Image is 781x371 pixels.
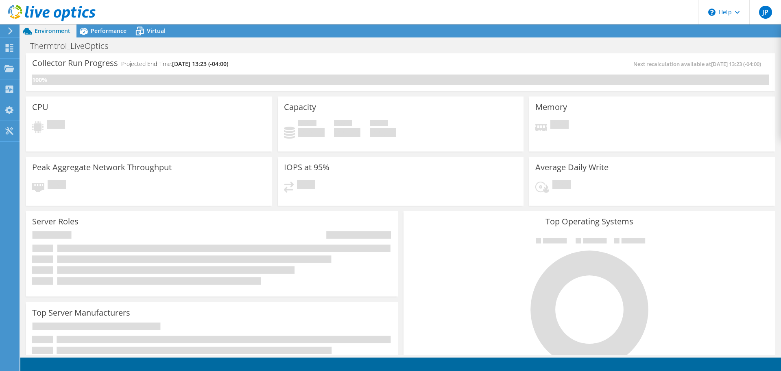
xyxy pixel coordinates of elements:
[121,59,228,68] h4: Projected End Time:
[32,217,79,226] h3: Server Roles
[298,120,316,128] span: Used
[32,163,172,172] h3: Peak Aggregate Network Throughput
[550,120,569,131] span: Pending
[370,128,396,137] h4: 0 GiB
[708,9,716,16] svg: \n
[334,128,360,137] h4: 0 GiB
[334,120,352,128] span: Free
[284,103,316,112] h3: Capacity
[26,42,121,50] h1: Thermtrol_LiveOptics
[32,308,130,317] h3: Top Server Manufacturers
[633,60,765,68] span: Next recalculation available at
[284,163,329,172] h3: IOPS at 95%
[711,60,761,68] span: [DATE] 13:23 (-04:00)
[47,120,65,131] span: Pending
[48,180,66,191] span: Pending
[298,128,325,137] h4: 0 GiB
[91,27,127,35] span: Performance
[535,103,567,112] h3: Memory
[297,180,315,191] span: Pending
[147,27,166,35] span: Virtual
[35,27,70,35] span: Environment
[32,103,48,112] h3: CPU
[552,180,571,191] span: Pending
[370,120,388,128] span: Total
[759,6,772,19] span: JP
[172,60,228,68] span: [DATE] 13:23 (-04:00)
[410,217,769,226] h3: Top Operating Systems
[535,163,609,172] h3: Average Daily Write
